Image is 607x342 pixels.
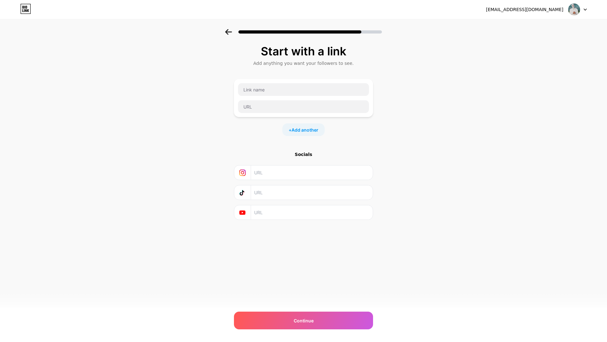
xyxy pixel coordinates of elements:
div: Add anything you want your followers to see. [237,60,370,66]
span: Continue [294,317,314,324]
input: URL [238,100,369,113]
img: bbdd [568,3,580,16]
div: + [282,123,325,136]
input: URL [254,165,369,180]
div: Socials [234,151,373,158]
input: Link name [238,83,369,96]
span: Add another [291,127,318,133]
input: URL [254,205,369,220]
input: URL [254,185,369,200]
div: Start with a link [237,45,370,58]
div: [EMAIL_ADDRESS][DOMAIN_NAME] [486,6,563,13]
